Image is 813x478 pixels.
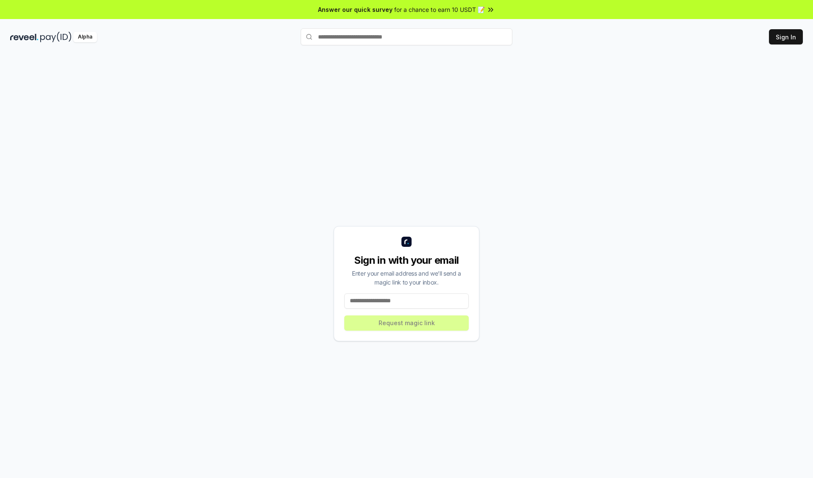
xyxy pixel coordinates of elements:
div: Alpha [73,32,97,42]
button: Sign In [769,29,803,44]
div: Sign in with your email [344,254,469,267]
div: Enter your email address and we’ll send a magic link to your inbox. [344,269,469,287]
span: Answer our quick survey [318,5,393,14]
img: logo_small [401,237,412,247]
span: for a chance to earn 10 USDT 📝 [394,5,485,14]
img: pay_id [40,32,72,42]
img: reveel_dark [10,32,39,42]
